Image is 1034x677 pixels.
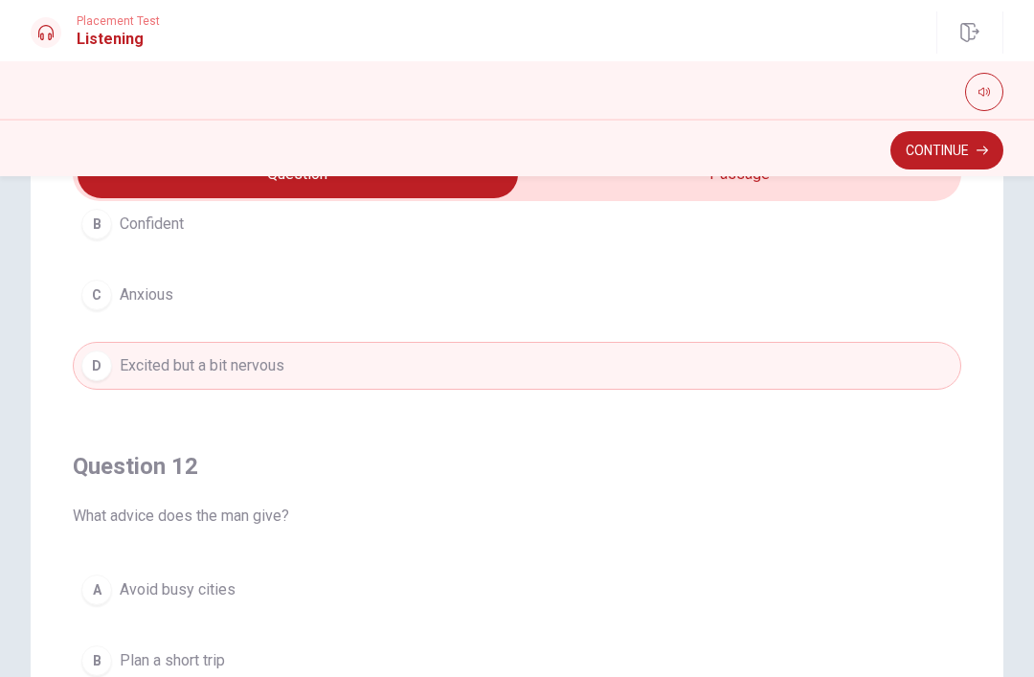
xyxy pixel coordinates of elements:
[81,209,112,239] div: B
[120,283,173,306] span: Anxious
[77,28,160,51] h1: Listening
[120,649,225,672] span: Plan a short trip
[120,354,284,377] span: Excited but a bit nervous
[73,505,961,528] span: What advice does the man give?
[73,342,961,390] button: DExcited but a bit nervous
[890,131,1003,169] button: Continue
[81,575,112,605] div: A
[73,566,961,614] button: AAvoid busy cities
[73,451,961,482] h4: Question 12
[73,200,961,248] button: BConfident
[81,280,112,310] div: C
[73,271,961,319] button: CAnxious
[120,213,184,236] span: Confident
[77,14,160,28] span: Placement Test
[81,645,112,676] div: B
[120,578,236,601] span: Avoid busy cities
[81,350,112,381] div: D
